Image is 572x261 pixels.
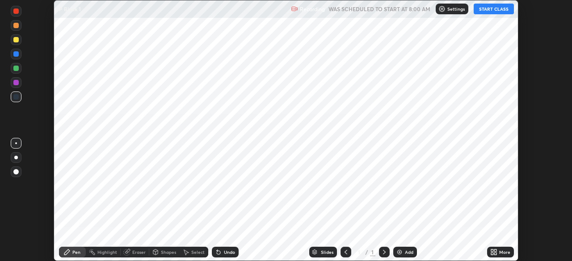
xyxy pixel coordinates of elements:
div: Highlight [97,250,117,254]
div: Select [191,250,205,254]
div: Add [405,250,413,254]
div: / [366,249,368,255]
p: P Block 1 [59,5,81,12]
p: Settings [447,7,465,11]
img: recording.375f2c34.svg [291,5,298,12]
div: 1 [370,248,375,256]
div: Pen [72,250,80,254]
img: class-settings-icons [438,5,446,12]
div: Shapes [161,250,176,254]
img: add-slide-button [396,249,403,256]
div: Undo [224,250,235,254]
div: More [499,250,510,254]
div: Eraser [132,250,146,254]
div: Slides [321,250,333,254]
div: 1 [355,249,364,255]
button: START CLASS [474,4,514,14]
h5: WAS SCHEDULED TO START AT 8:00 AM [328,5,430,13]
p: Recording [300,6,325,12]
